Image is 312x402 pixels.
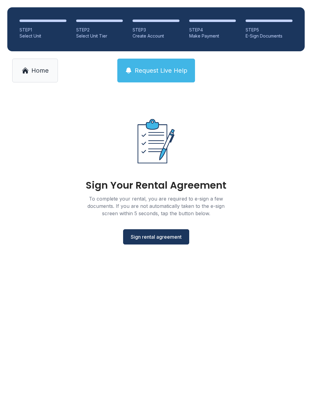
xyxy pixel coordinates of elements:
div: STEP 2 [76,27,123,33]
img: Rental agreement document illustration [124,109,188,173]
div: To complete your rental, you are required to e-sign a few documents. If you are not automatically... [80,195,232,217]
span: Request Live Help [135,66,187,75]
div: E-Sign Documents [246,33,292,39]
div: Sign Your Rental Agreement [86,180,226,190]
span: Home [31,66,49,75]
div: STEP 5 [246,27,292,33]
div: Create Account [133,33,179,39]
div: STEP 1 [19,27,66,33]
div: Select Unit [19,33,66,39]
div: Make Payment [189,33,236,39]
div: STEP 4 [189,27,236,33]
span: Sign rental agreement [131,233,182,241]
div: STEP 3 [133,27,179,33]
div: Select Unit Tier [76,33,123,39]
